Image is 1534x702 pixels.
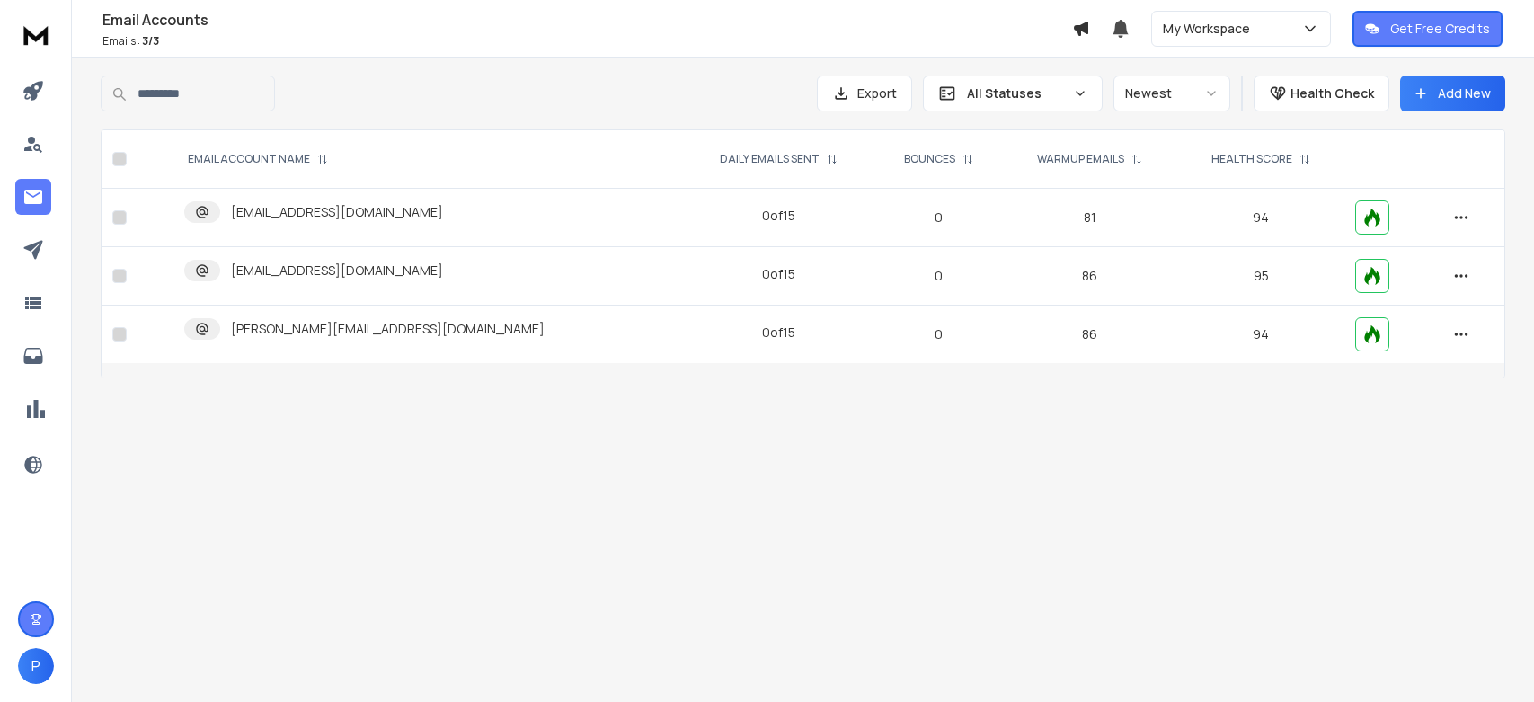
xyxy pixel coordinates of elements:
h1: Email Accounts [102,9,1072,31]
td: 86 [1002,247,1177,306]
td: 94 [1177,189,1344,247]
img: logo [18,18,54,51]
p: Get Free Credits [1390,20,1490,38]
p: 0 [885,209,992,227]
button: Add New [1400,76,1505,111]
p: [PERSON_NAME][EMAIL_ADDRESS][DOMAIN_NAME] [231,320,545,338]
button: Health Check [1254,76,1389,111]
button: Newest [1113,76,1230,111]
p: Health Check [1290,84,1374,102]
div: 0 of 15 [762,265,795,283]
p: 0 [885,325,992,343]
div: EMAIL ACCOUNT NAME [188,152,328,166]
td: 95 [1177,247,1344,306]
p: All Statuses [967,84,1066,102]
div: 0 of 15 [762,324,795,342]
p: DAILY EMAILS SENT [720,152,820,166]
p: HEALTH SCORE [1211,152,1292,166]
p: WARMUP EMAILS [1037,152,1124,166]
button: Get Free Credits [1352,11,1503,47]
div: 0 of 15 [762,207,795,225]
p: [EMAIL_ADDRESS][DOMAIN_NAME] [231,203,443,221]
button: P [18,648,54,684]
p: BOUNCES [904,152,955,166]
td: 86 [1002,306,1177,364]
button: Export [817,76,912,111]
td: 81 [1002,189,1177,247]
p: Emails : [102,34,1072,49]
td: 94 [1177,306,1344,364]
p: My Workspace [1163,20,1257,38]
span: 3 / 3 [142,33,159,49]
p: 0 [885,267,992,285]
p: [EMAIL_ADDRESS][DOMAIN_NAME] [231,262,443,280]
